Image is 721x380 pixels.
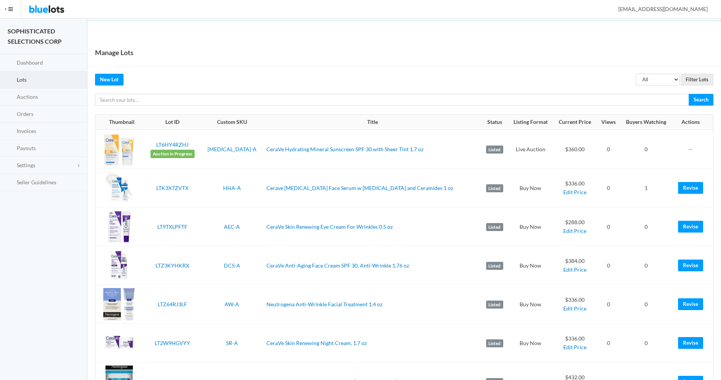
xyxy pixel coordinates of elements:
[208,146,257,152] a: [MEDICAL_DATA]-A
[508,115,553,130] th: Listing Format
[689,94,713,106] input: Search
[553,130,597,169] td: $360.00
[17,145,36,151] span: Payouts
[620,207,672,246] td: 0
[508,324,553,363] td: Buy Now
[17,162,35,168] span: Settings
[156,185,189,191] a: LTK3X7ZVTX
[266,301,382,307] a: Neutrogena Anti-Wrinkle Facial Treatment 1.4 oz
[553,324,597,363] td: $336.00
[225,301,239,307] a: AW-A
[17,179,56,185] span: Seller Guidelines
[266,262,409,269] a: CeraVe Anti-Aging Face Cream SPF 30, Anti-Wrinkle 1.76 oz
[266,223,393,230] a: CeraVe Skin Renewing Eye Cream For Wrinkles 0.5 oz
[597,246,620,285] td: 0
[486,146,503,154] label: Listed
[17,93,38,100] span: Auctions
[482,115,508,130] th: Status
[678,337,703,349] a: Revise
[597,115,620,130] th: Views
[563,228,586,234] a: Edit Price
[95,94,689,106] input: Search your lots...
[620,169,672,207] td: 1
[508,285,553,324] td: Buy Now
[486,262,503,270] label: Listed
[553,207,597,246] td: $288.00
[553,169,597,207] td: $336.00
[508,169,553,207] td: Buy Now
[620,285,672,324] td: 0
[563,189,586,195] a: Edit Price
[678,182,703,194] a: Revise
[678,298,703,310] a: Revise
[17,128,36,134] span: Invoices
[553,285,597,324] td: $336.00
[266,185,453,191] a: Cerave [MEDICAL_DATA] Face Serum w [MEDICAL_DATA] and Ceramides 1 oz
[223,185,241,191] a: HHA-A
[486,223,503,231] label: Listed
[156,141,189,148] a: LT6HY4RZHJ
[95,47,133,58] h1: Manage Lots
[563,266,586,273] a: Edit Price
[678,221,703,233] a: Revise
[17,59,43,66] span: Dashboard
[597,285,620,324] td: 0
[563,305,586,312] a: Edit Price
[597,324,620,363] td: 0
[155,262,189,269] a: LTZ3KYHKRX
[266,340,367,346] a: CeraVe Skin Renewing Night Cream, 1.7 oz
[620,246,672,285] td: 0
[681,74,713,85] input: Filter Lots
[620,130,672,169] td: 0
[226,340,238,346] a: SR-A
[266,146,423,152] a: CeraVe Hydrating Mineral Sunscreen SPF 30 with Sheer Tint 1.7 oz
[157,223,187,230] a: LT9TXLPFTF
[201,115,263,130] th: Custom SKU
[597,207,620,246] td: 0
[486,184,503,193] label: Listed
[563,344,586,350] a: Edit Price
[672,115,713,130] th: Actions
[672,130,713,169] td: --
[17,111,33,117] span: Orders
[155,340,190,346] a: LT2W9HGVYY
[17,76,27,83] span: Lots
[95,74,124,85] a: New Lot
[8,27,62,45] strong: SOPHISTICATED SELECTIONS CORP
[151,150,195,158] span: Auction in Progress
[508,130,553,169] td: Live Auction
[486,339,503,348] label: Listed
[597,130,620,169] td: 0
[508,246,553,285] td: Buy Now
[610,6,708,12] span: [EMAIL_ADDRESS][DOMAIN_NAME]
[263,115,482,130] th: Title
[144,115,201,130] th: Lot ID
[620,324,672,363] td: 0
[553,246,597,285] td: $384.00
[597,169,620,207] td: 0
[486,301,503,309] label: Listed
[508,207,553,246] td: Buy Now
[553,115,597,130] th: Current Price
[678,260,703,271] a: Revise
[95,115,144,130] th: Thumbnail
[158,301,187,307] a: LTZ64RJ3LF
[224,262,240,269] a: DCS-A
[224,223,240,230] a: AEC-A
[620,115,672,130] th: Buyers Watching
